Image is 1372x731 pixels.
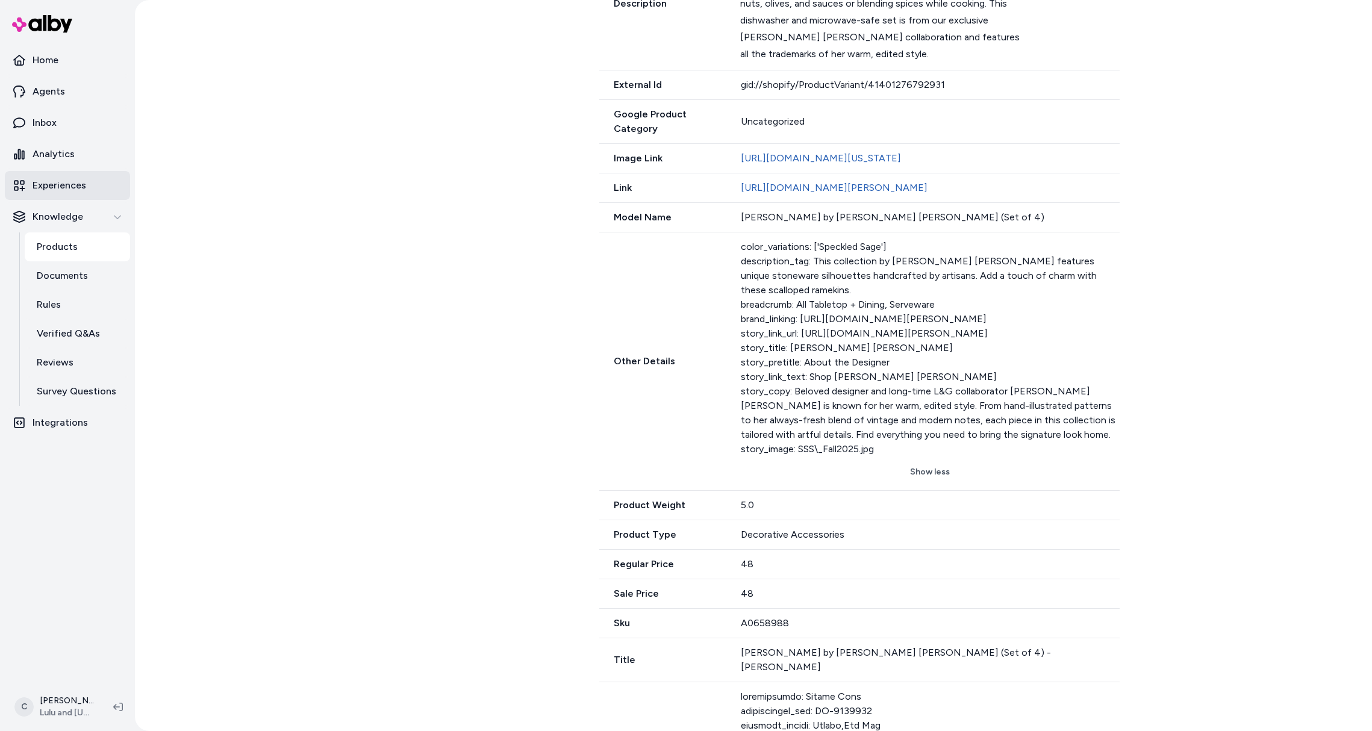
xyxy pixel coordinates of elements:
span: Image Link [599,151,726,166]
img: alby Logo [12,15,72,33]
p: Integrations [33,415,88,430]
p: Reviews [37,355,73,370]
div: 48 [741,557,1120,571]
p: Survey Questions [37,384,116,399]
span: Link [599,181,726,195]
span: Lulu and [US_STATE] [40,707,94,719]
div: Uncategorized [741,114,1120,129]
a: Home [5,46,130,75]
a: Integrations [5,408,130,437]
a: Rules [25,290,130,319]
p: Agents [33,84,65,99]
div: 5.0 [741,498,1120,512]
a: Documents [25,261,130,290]
p: Experiences [33,178,86,193]
a: Agents [5,77,130,106]
p: Products [37,240,78,254]
span: Model Name [599,210,726,225]
span: Other Details [599,354,726,369]
a: [URL][DOMAIN_NAME][US_STATE] [741,152,901,164]
div: A0658988 [741,616,1120,630]
a: Inbox [5,108,130,137]
span: C [14,697,34,717]
p: Analytics [33,147,75,161]
span: Google Product Category [599,107,726,136]
div: [PERSON_NAME] by [PERSON_NAME] [PERSON_NAME] (Set of 4) [741,210,1120,225]
span: External Id [599,78,726,92]
div: [PERSON_NAME] by [PERSON_NAME] [PERSON_NAME] (Set of 4) - [PERSON_NAME] [741,645,1120,674]
button: C[PERSON_NAME]Lulu and [US_STATE] [7,688,104,726]
span: Sku [599,616,726,630]
div: Decorative Accessories [741,527,1120,542]
p: Knowledge [33,210,83,224]
span: Sale Price [599,586,726,601]
span: Product Type [599,527,726,542]
span: Title [599,653,726,667]
a: Analytics [5,140,130,169]
div: color_variations: ['Speckled Sage'] description_tag: This collection by [PERSON_NAME] [PERSON_NAM... [741,240,1120,456]
p: Verified Q&As [37,326,100,341]
p: Documents [37,269,88,283]
a: Survey Questions [25,377,130,406]
span: Regular Price [599,557,726,571]
div: gid://shopify/ProductVariant/41401276792931 [741,78,1120,92]
a: Verified Q&As [25,319,130,348]
a: Products [25,232,130,261]
div: 48 [741,586,1120,601]
a: Experiences [5,171,130,200]
p: [PERSON_NAME] [40,695,94,707]
span: Product Weight [599,498,726,512]
button: Show less [741,461,1120,483]
p: Inbox [33,116,57,130]
a: Reviews [25,348,130,377]
p: Home [33,53,58,67]
button: Knowledge [5,202,130,231]
a: [URL][DOMAIN_NAME][PERSON_NAME] [741,182,928,193]
p: Rules [37,297,61,312]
